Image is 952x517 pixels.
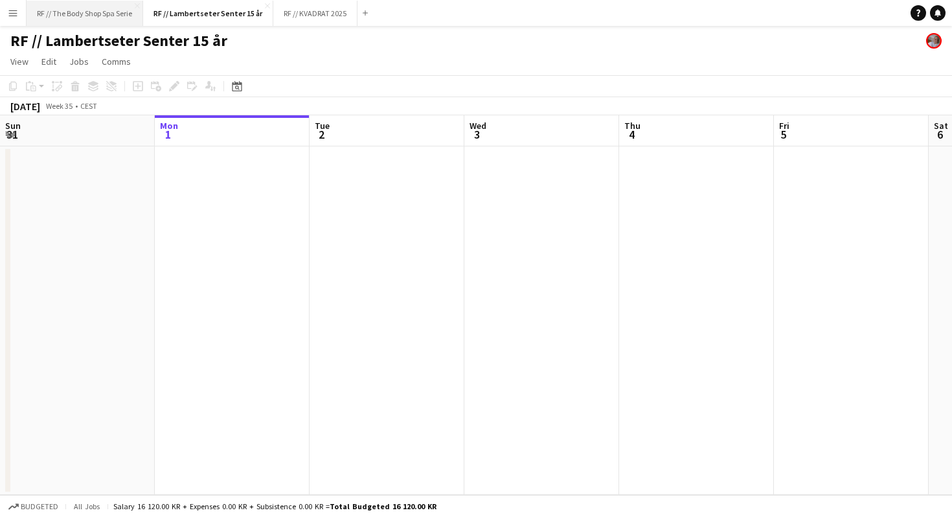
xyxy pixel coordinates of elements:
span: 31 [3,127,21,142]
button: RF // KVADRAT 2025 [273,1,357,26]
a: Edit [36,53,62,70]
span: Edit [41,56,56,67]
app-user-avatar: Tina Raugstad [926,33,942,49]
button: Budgeted [6,500,60,514]
span: Tue [315,120,330,132]
span: 5 [777,127,789,142]
span: Sat [934,120,948,132]
span: Comms [102,56,131,67]
span: 1 [158,127,178,142]
span: 6 [932,127,948,142]
span: 2 [313,127,330,142]
div: CEST [80,101,97,111]
button: RF // Lambertseter Senter 15 år [143,1,273,26]
div: Salary 16 120.00 KR + Expenses 0.00 KR + Subsistence 0.00 KR = [113,501,436,511]
div: [DATE] [10,100,40,113]
button: RF // The Body Shop Spa Serie [27,1,143,26]
h1: RF // Lambertseter Senter 15 år [10,31,227,51]
span: 3 [468,127,486,142]
a: Comms [96,53,136,70]
span: All jobs [71,501,102,511]
a: Jobs [64,53,94,70]
span: Sun [5,120,21,132]
span: Thu [624,120,640,132]
span: Mon [160,120,178,132]
span: Total Budgeted 16 120.00 KR [330,501,436,511]
span: Budgeted [21,502,58,511]
span: Fri [779,120,789,132]
span: Jobs [69,56,89,67]
span: Wed [470,120,486,132]
span: Week 35 [43,101,75,111]
a: View [5,53,34,70]
span: View [10,56,28,67]
span: 4 [622,127,640,142]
